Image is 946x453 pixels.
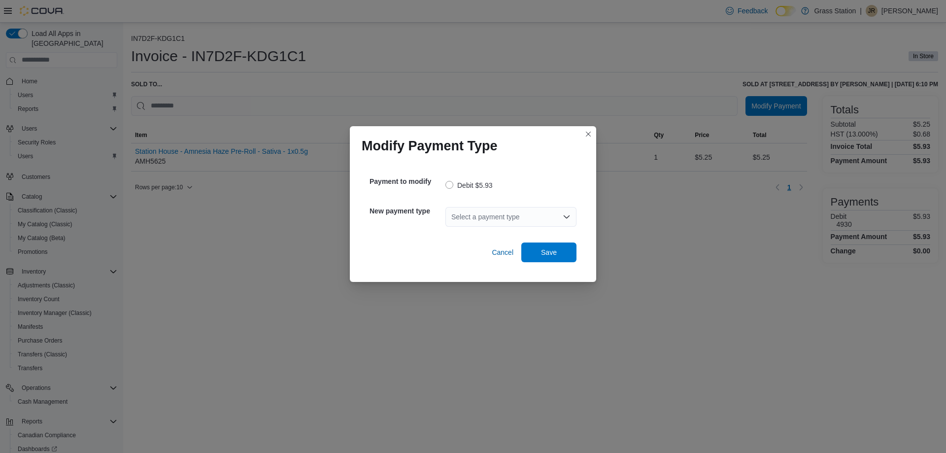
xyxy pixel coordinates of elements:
[451,211,452,223] input: Accessible screen reader label
[370,201,443,221] h5: New payment type
[445,179,493,191] label: Debit $5.93
[563,213,571,221] button: Open list of options
[488,243,517,262] button: Cancel
[492,247,513,257] span: Cancel
[521,243,576,262] button: Save
[582,128,594,140] button: Closes this modal window
[362,138,498,154] h1: Modify Payment Type
[541,247,557,257] span: Save
[370,172,443,191] h5: Payment to modify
